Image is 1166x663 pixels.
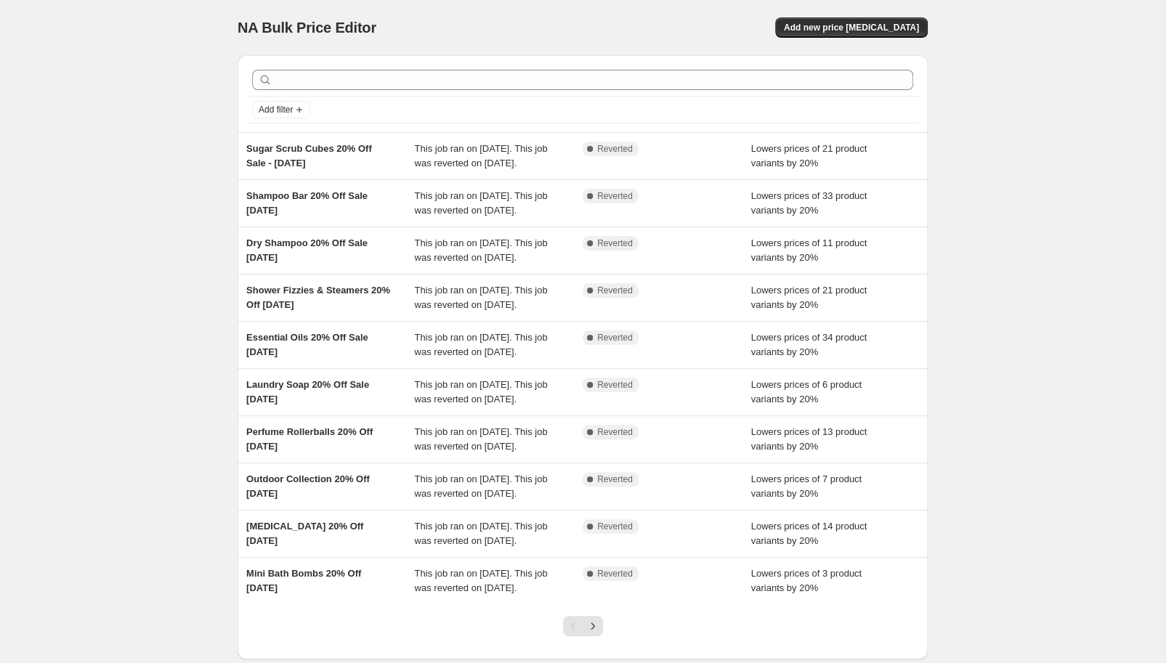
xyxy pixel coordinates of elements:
span: This job ran on [DATE]. This job was reverted on [DATE]. [415,568,548,593]
span: This job ran on [DATE]. This job was reverted on [DATE]. [415,332,548,357]
span: Reverted [597,379,633,391]
span: Reverted [597,568,633,579]
span: Lowers prices of 13 product variants by 20% [751,426,867,452]
span: Reverted [597,473,633,485]
span: This job ran on [DATE]. This job was reverted on [DATE]. [415,190,548,216]
span: Mini Bath Bombs 20% Off [DATE] [246,568,361,593]
span: Reverted [597,426,633,438]
span: Add filter [259,104,293,115]
span: Lowers prices of 34 product variants by 20% [751,332,867,357]
span: This job ran on [DATE]. This job was reverted on [DATE]. [415,473,548,499]
span: Lowers prices of 6 product variants by 20% [751,379,862,404]
span: Outdoor Collection 20% Off [DATE] [246,473,370,499]
span: Reverted [597,237,633,249]
span: Lowers prices of 21 product variants by 20% [751,143,867,168]
span: Shower Fizzies & Steamers 20% Off [DATE] [246,285,390,310]
span: This job ran on [DATE]. This job was reverted on [DATE]. [415,237,548,263]
button: Next [583,616,603,636]
span: This job ran on [DATE]. This job was reverted on [DATE]. [415,285,548,310]
span: This job ran on [DATE]. This job was reverted on [DATE]. [415,426,548,452]
button: Add filter [252,101,310,118]
span: This job ran on [DATE]. This job was reverted on [DATE]. [415,143,548,168]
span: This job ran on [DATE]. This job was reverted on [DATE]. [415,379,548,404]
span: Lowers prices of 11 product variants by 20% [751,237,867,263]
span: Lowers prices of 33 product variants by 20% [751,190,867,216]
span: Lowers prices of 14 product variants by 20% [751,521,867,546]
span: [MEDICAL_DATA] 20% Off [DATE] [246,521,363,546]
span: Reverted [597,332,633,343]
span: Reverted [597,143,633,155]
span: NA Bulk Price Editor [238,20,376,36]
span: Reverted [597,285,633,296]
span: Add new price [MEDICAL_DATA] [784,22,919,33]
span: This job ran on [DATE]. This job was reverted on [DATE]. [415,521,548,546]
span: Lowers prices of 3 product variants by 20% [751,568,862,593]
span: Lowers prices of 21 product variants by 20% [751,285,867,310]
span: Essential Oils 20% Off Sale [DATE] [246,332,368,357]
nav: Pagination [563,616,603,636]
span: Reverted [597,521,633,532]
span: Dry Shampoo 20% Off Sale [DATE] [246,237,368,263]
span: Lowers prices of 7 product variants by 20% [751,473,862,499]
span: Sugar Scrub Cubes 20% Off Sale - [DATE] [246,143,372,168]
span: Reverted [597,190,633,202]
button: Add new price [MEDICAL_DATA] [775,17,928,38]
span: Laundry Soap 20% Off Sale [DATE] [246,379,369,404]
span: Shampoo Bar 20% Off Sale [DATE] [246,190,368,216]
span: Perfume Rollerballs 20% Off [DATE] [246,426,373,452]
